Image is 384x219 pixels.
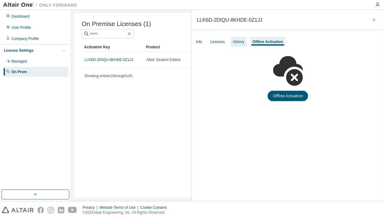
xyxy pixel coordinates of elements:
img: facebook.svg [37,207,44,213]
div: Info [196,39,202,44]
span: Showing entries 1 through 1 of 1 [84,74,133,78]
div: Website Terms of Use [99,205,140,210]
span: Altair Student Edition [146,57,181,62]
div: Company Profile [11,36,39,41]
div: Cookie Consent [140,205,170,210]
img: youtube.svg [68,207,77,213]
div: Managed [11,59,27,64]
div: Activation Key [84,42,141,52]
p: © 2025 Altair Engineering, Inc. All Rights Reserved. [83,210,170,215]
div: User Profile [11,25,31,30]
div: Dashboard [11,14,30,19]
img: Altair One [3,2,80,8]
div: License Settings [4,48,33,53]
span: On Premise Licenses (1) [82,20,151,28]
a: LLK6D-2DIQU-8KHDE-0Z1JJ [84,58,133,62]
div: Product [146,42,203,52]
div: Licenses [210,39,225,44]
button: Offline Activation [268,91,308,101]
div: Privacy [83,205,99,210]
img: instagram.svg [48,207,54,213]
img: linkedin.svg [58,207,64,213]
div: On Prem [11,69,27,74]
img: altair_logo.svg [2,207,34,213]
div: Offline Activation [252,39,283,44]
div: LLK6D-2DIQU-8KHDE-0Z1JJ [197,17,263,22]
div: History [233,39,244,44]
